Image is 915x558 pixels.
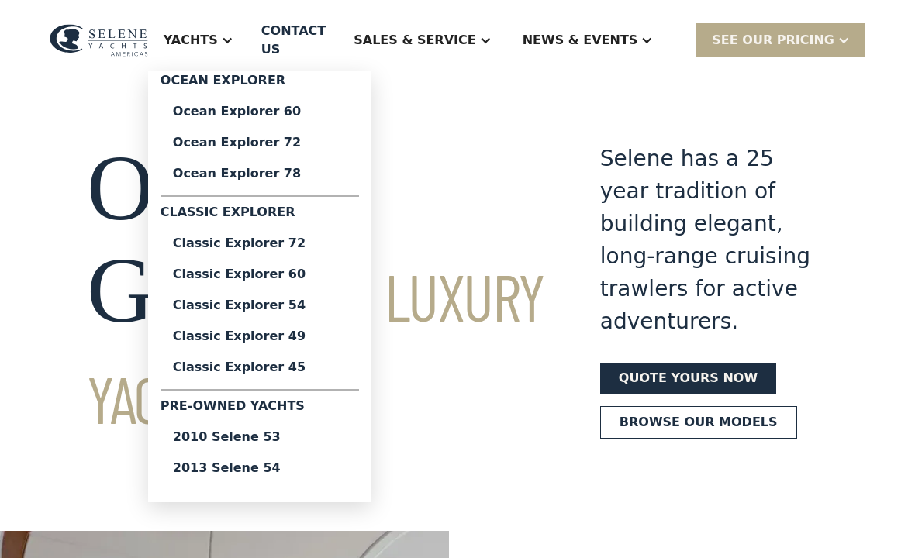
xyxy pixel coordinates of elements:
a: 2013 Selene 54 [161,453,359,484]
h1: Ocean-Going [87,137,544,444]
div: Classic Explorer 49 [173,330,347,343]
img: logo [50,24,148,56]
a: Ocean Explorer 72 [161,127,359,158]
nav: Yachts [148,71,371,502]
a: 2010 Selene 53 [161,422,359,453]
div: Ocean Explorer 60 [173,105,347,118]
a: Classic Explorer 54 [161,290,359,321]
div: Ocean Explorer 78 [173,167,347,180]
div: News & EVENTS [523,31,638,50]
a: Classic Explorer 45 [161,352,359,383]
div: Selene has a 25 year tradition of building elegant, long-range cruising trawlers for active adven... [600,143,828,338]
div: Sales & Service [338,9,506,71]
div: Yachts [164,31,218,50]
div: Sales & Service [354,31,475,50]
div: Classic Explorer [161,203,359,228]
div: Ocean Explorer 72 [173,136,347,149]
div: SEE Our Pricing [696,23,865,57]
div: Contact US [261,22,326,59]
a: Ocean Explorer 60 [161,96,359,127]
div: SEE Our Pricing [712,31,834,50]
div: 2010 Selene 53 [173,431,347,443]
a: Browse our models [600,406,797,439]
div: 2013 Selene 54 [173,462,347,474]
div: Classic Explorer 72 [173,237,347,250]
a: Classic Explorer 60 [161,259,359,290]
div: Classic Explorer 54 [173,299,347,312]
div: Yachts [148,9,249,71]
div: Classic Explorer 60 [173,268,347,281]
a: Classic Explorer 72 [161,228,359,259]
div: Classic Explorer 45 [173,361,347,374]
div: Ocean Explorer [161,71,359,96]
a: Classic Explorer 49 [161,321,359,352]
div: News & EVENTS [507,9,669,71]
div: Pre-Owned Yachts [161,397,359,422]
a: Quote yours now [600,363,776,394]
a: Ocean Explorer 78 [161,158,359,189]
